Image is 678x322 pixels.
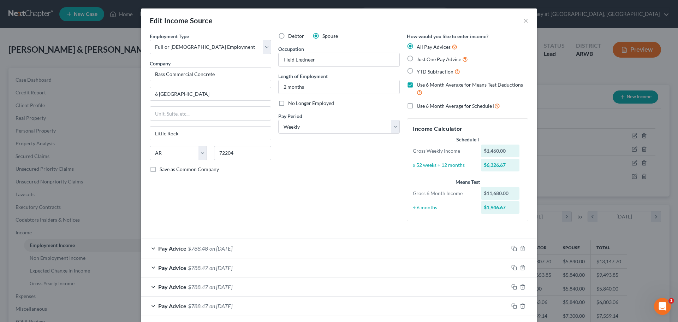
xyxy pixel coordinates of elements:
[288,100,334,106] span: No Longer Employed
[481,145,520,157] div: $1,460.00
[278,45,304,53] label: Occupation
[481,201,520,214] div: $1,946.67
[209,245,232,252] span: on [DATE]
[150,67,271,81] input: Search company by name...
[668,298,674,304] span: 1
[409,162,477,169] div: x 52 weeks ÷ 12 months
[409,204,477,211] div: ÷ 6 months
[158,264,186,271] span: Pay Advice
[407,33,488,40] label: How would you like to enter income?
[209,303,232,309] span: on [DATE]
[278,72,328,80] label: Length of Employment
[150,33,189,39] span: Employment Type
[481,187,520,200] div: $11,680.00
[417,82,523,88] span: Use 6 Month Average for Means Test Deductions
[209,283,232,290] span: on [DATE]
[654,298,671,315] iframe: Intercom live chat
[160,166,219,172] span: Save as Common Company
[413,178,522,186] div: Means Test
[481,159,520,171] div: $6,326.67
[150,16,213,25] div: Edit Income Source
[188,245,208,252] span: $788.48
[158,303,186,309] span: Pay Advice
[188,303,208,309] span: $788.47
[523,16,528,25] button: ×
[279,53,399,66] input: --
[150,60,171,66] span: Company
[188,264,208,271] span: $788.47
[209,264,232,271] span: on [DATE]
[150,127,271,140] input: Enter city...
[214,146,271,160] input: Enter zip...
[150,87,271,101] input: Enter address...
[322,33,338,39] span: Spouse
[288,33,304,39] span: Debtor
[413,136,522,143] div: Schedule I
[158,283,186,290] span: Pay Advice
[150,107,271,120] input: Unit, Suite, etc...
[279,80,399,94] input: ex: 2 years
[417,56,461,62] span: Just One Pay Advice
[409,147,477,154] div: Gross Weekly Income
[188,283,208,290] span: $788.47
[417,103,494,109] span: Use 6 Month Average for Schedule I
[409,190,477,197] div: Gross 6 Month Income
[413,124,522,133] h5: Income Calculator
[417,44,451,50] span: All Pay Advices
[278,113,302,119] span: Pay Period
[158,245,186,252] span: Pay Advice
[417,69,453,75] span: YTD Subtraction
